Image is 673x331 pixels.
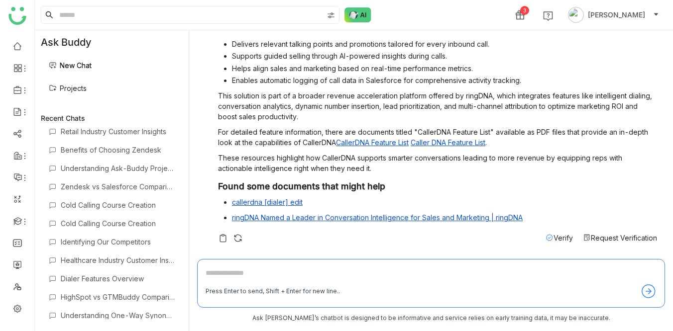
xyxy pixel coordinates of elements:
div: Understanding One-Way Synonyms [61,311,175,320]
div: Press Enter to send, Shift + Enter for new line.. [206,287,340,296]
img: avatar [568,7,584,23]
img: search-type.svg [327,11,335,19]
div: Ask [PERSON_NAME]’s chatbot is designed to be informative and service relies on early training da... [197,314,665,323]
a: CallerDNA Feature List [336,138,409,147]
div: Retail Industry Customer Insights [61,127,175,136]
img: logo [8,7,26,25]
div: Benefits of Choosing Zendesk [61,146,175,154]
h3: Found some documents that might help [218,181,657,192]
div: Identifying Our Competitors [61,238,175,246]
p: This solution is part of a broader revenue acceleration platform offered by ringDNA, which integr... [218,90,657,122]
div: Recent Chats [41,114,183,122]
a: callerdna [dialer] edit [232,198,303,206]
span: [PERSON_NAME] [588,9,645,20]
li: Enables automatic logging of call data in Salesforce for comprehensive activity tracking. [232,75,657,85]
img: regenerate-askbuddy.svg [233,233,243,243]
img: help.svg [543,11,553,21]
div: Ask Buddy [35,30,189,54]
li: Helps align sales and marketing based on real-time performance metrics. [232,63,657,74]
a: Caller DNA Feature List [411,138,485,147]
img: copy-askbuddy.svg [218,233,228,243]
a: New Chat [49,61,92,70]
div: Healthcare Industry Customer Insights [61,256,175,264]
div: Understanding Ask-Buddy Projects [61,164,175,172]
span: Request Verification [591,234,657,242]
p: These resources highlight how CallerDNA supports smarter conversations leading to more revenue by... [218,153,657,173]
div: Cold Calling Course Creation [61,201,175,209]
p: For detailed feature information, there are documents titled "CallerDNA Feature List" available a... [218,127,657,148]
div: Dialer Features Overview [61,274,175,283]
img: ask-buddy-normal.svg [344,7,371,22]
a: Projects [49,84,87,92]
span: Verify [554,234,573,242]
div: Cold Calling Course Creation [61,219,175,228]
a: ringDNA Named a Leader in Conversation Intelligence for Sales and Marketing | ringDNA [232,213,523,222]
div: HighSpot vs GTMBuddy Comparison [61,293,175,301]
button: [PERSON_NAME] [566,7,661,23]
div: 3 [520,6,529,15]
div: Zendesk vs Salesforce Comparison [61,182,175,191]
li: Supports guided selling through AI-powered insights during calls. [232,51,657,61]
li: Delivers relevant talking points and promotions tailored for every inbound call. [232,39,657,49]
